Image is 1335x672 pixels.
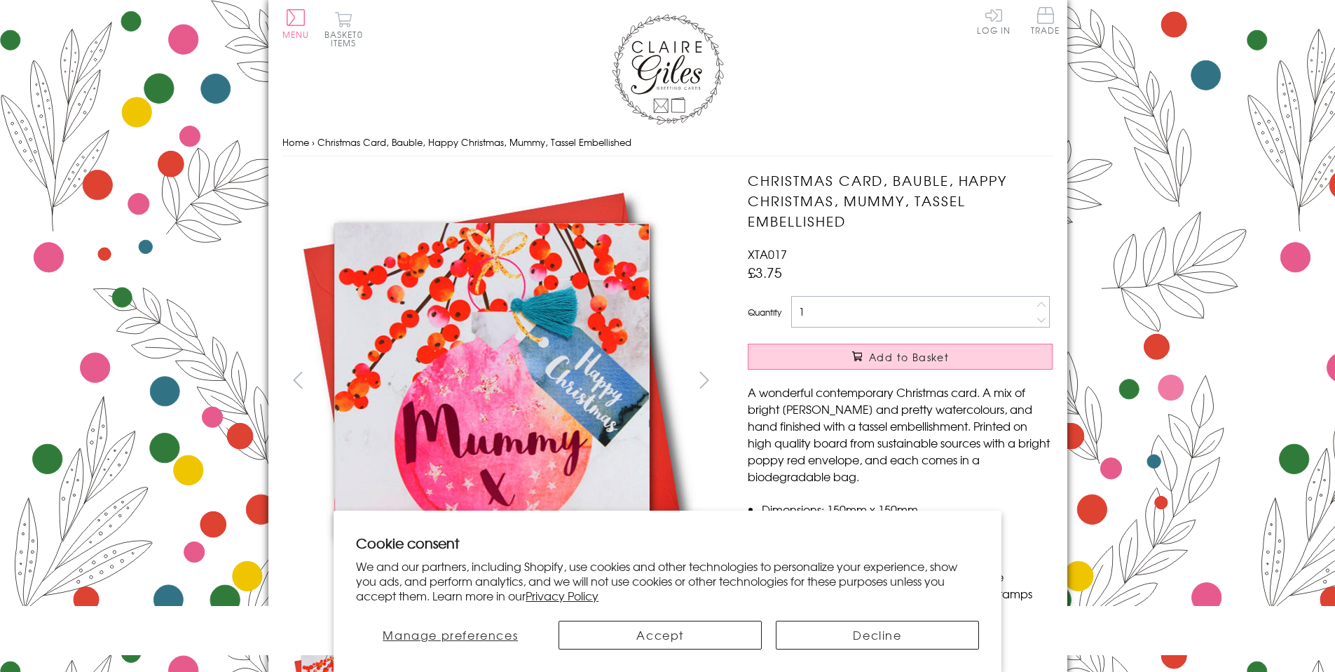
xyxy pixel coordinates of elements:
img: Christmas Card, Bauble, Happy Christmas, Mummy, Tassel Embellished [282,170,702,591]
p: A wonderful contemporary Christmas card. A mix of bright [PERSON_NAME] and pretty watercolours, a... [748,384,1053,485]
button: Menu [282,9,310,39]
h1: Christmas Card, Bauble, Happy Christmas, Mummy, Tassel Embellished [748,170,1053,231]
h2: Cookie consent [356,533,979,553]
button: Basket0 items [324,11,363,47]
span: £3.75 [748,262,782,282]
span: XTA017 [748,246,787,262]
img: Christmas Card, Bauble, Happy Christmas, Mummy, Tassel Embellished [720,170,1140,591]
p: We and our partners, including Shopify, use cookies and other technologies to personalize your ex... [356,559,979,603]
img: Claire Giles Greetings Cards [612,14,724,125]
button: prev [282,364,314,396]
span: 0 items [331,28,363,49]
button: Accept [559,621,762,650]
span: › [312,135,315,149]
span: Trade [1031,7,1060,34]
button: Decline [776,621,979,650]
span: Christmas Card, Bauble, Happy Christmas, Mummy, Tassel Embellished [317,135,631,149]
li: Dimensions: 150mm x 150mm [762,501,1053,518]
a: Log In [977,7,1011,34]
span: Manage preferences [383,626,518,643]
span: Menu [282,28,310,41]
a: Privacy Policy [526,587,598,604]
button: Manage preferences [356,621,545,650]
span: Add to Basket [869,350,949,364]
button: Add to Basket [748,344,1053,370]
label: Quantity [748,306,781,318]
a: Home [282,135,309,149]
button: next [688,364,720,396]
nav: breadcrumbs [282,128,1053,157]
a: Trade [1031,7,1060,37]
